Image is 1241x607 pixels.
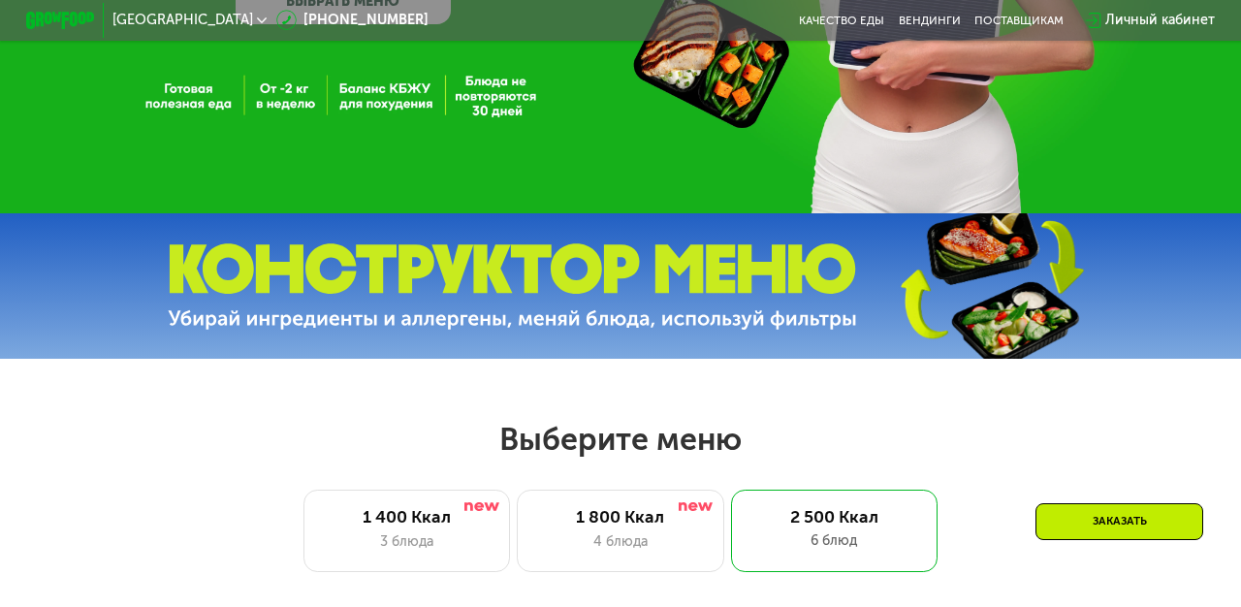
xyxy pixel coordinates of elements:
[799,14,884,27] a: Качество еды
[535,507,706,527] div: 1 800 Ккал
[899,14,961,27] a: Вендинги
[1035,503,1203,540] div: Заказать
[55,420,1186,459] h2: Выберите меню
[748,507,921,527] div: 2 500 Ккал
[535,531,706,552] div: 4 блюда
[322,507,493,527] div: 1 400 Ккал
[1105,10,1215,30] div: Личный кабинет
[974,14,1064,27] div: поставщикам
[276,10,429,30] a: [PHONE_NUMBER]
[748,530,921,551] div: 6 блюд
[322,531,493,552] div: 3 блюда
[112,14,253,27] span: [GEOGRAPHIC_DATA]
